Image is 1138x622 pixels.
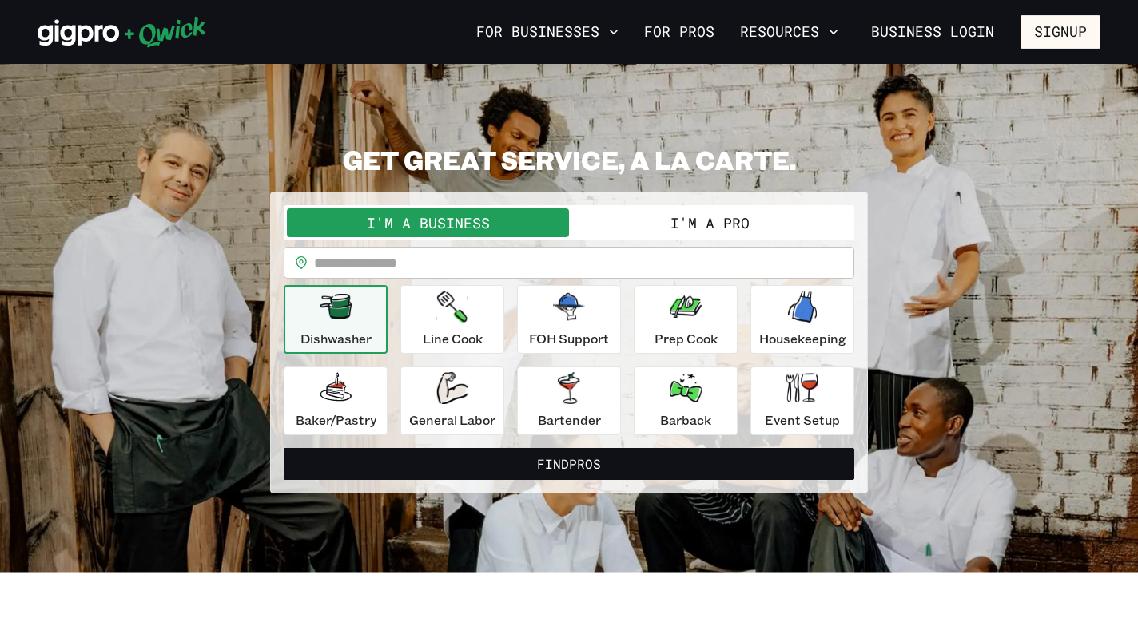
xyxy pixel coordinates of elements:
[400,366,504,435] button: General Labor
[750,285,854,354] button: Housekeeping
[660,410,711,430] p: Barback
[400,285,504,354] button: Line Cook
[270,144,868,176] h2: GET GREAT SERVICE, A LA CARTE.
[300,329,372,348] p: Dishwasher
[1021,15,1100,49] button: Signup
[857,15,1008,49] a: Business Login
[409,410,495,430] p: General Labor
[470,18,625,46] button: For Businesses
[284,285,388,354] button: Dishwasher
[517,285,621,354] button: FOH Support
[529,329,609,348] p: FOH Support
[517,366,621,435] button: Bartender
[765,410,840,430] p: Event Setup
[538,410,601,430] p: Bartender
[423,329,483,348] p: Line Cook
[296,410,376,430] p: Baker/Pastry
[287,208,569,237] button: I'm a Business
[638,18,721,46] a: For Pros
[284,448,854,480] button: FindPros
[634,366,738,435] button: Barback
[634,285,738,354] button: Prep Cook
[569,208,851,237] button: I'm a Pro
[284,366,388,435] button: Baker/Pastry
[750,366,854,435] button: Event Setup
[734,18,845,46] button: Resources
[759,329,846,348] p: Housekeeping
[655,329,718,348] p: Prep Cook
